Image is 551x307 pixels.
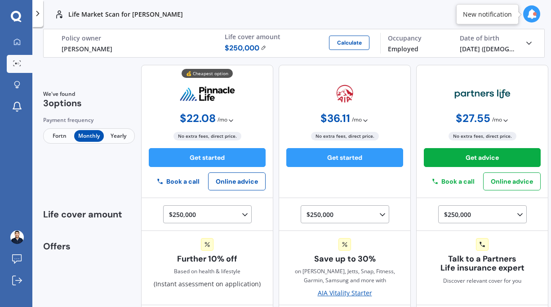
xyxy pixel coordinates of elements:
[45,130,74,142] span: Fortn
[225,43,267,54] span: $ 250,000
[286,148,403,167] button: Get started
[307,209,387,220] div: $250,000
[225,33,373,41] div: Life cover amount
[443,276,521,285] span: Discover relevant cover for you
[483,172,541,190] button: Online advice
[388,44,445,54] div: Employed
[43,97,82,109] span: 3 options
[424,254,541,273] span: Talk to a Partners Life insurance expert
[424,174,483,189] button: Book a call
[444,209,524,220] div: $250,000
[261,45,267,50] img: Edit
[180,112,216,125] span: $ 22.08
[208,172,266,190] button: Online advice
[154,238,261,289] div: (Instant assessment on application)
[182,69,233,78] div: 💰 Cheapest option
[177,254,237,264] span: Further 10% off
[460,34,517,42] div: Date of birth
[311,132,379,140] span: No extra fees, direct price.
[449,132,516,140] span: No extra fees, direct price.
[43,116,135,125] div: Payment frequency
[218,115,227,124] span: / mo
[174,267,240,276] div: Based on health & lifestyle
[149,148,266,167] button: Get started
[320,112,350,125] span: $ 36.11
[68,10,183,19] p: Life Market Scan for [PERSON_NAME]
[169,209,249,220] div: $250,000
[74,130,103,142] span: Monthly
[43,242,141,306] div: Offers
[454,89,511,99] img: partners-life.webp
[492,115,502,124] span: / mo
[10,230,24,244] img: ACg8ocJW3KB9RZuLh5ERZ63Oo6pUSGhjKaJ0NE2W43e19DeMtqKeV0g=s96-c
[149,174,208,189] button: Book a call
[173,132,241,140] span: No extra fees, direct price.
[388,34,445,42] div: Occupancy
[62,34,210,42] div: Policy owner
[179,86,236,102] img: pinnacle.webp
[352,115,362,124] span: / mo
[286,267,403,285] span: on [PERSON_NAME], Jetts, Snap, Fitness, Garmin, Samsung and more with
[62,44,210,54] div: [PERSON_NAME]
[460,44,517,54] div: [DATE] ([DEMOGRAPHIC_DATA].)
[43,90,82,98] span: We've found
[456,112,490,125] span: $ 27.55
[318,289,372,298] div: AIA Vitality Starter
[329,36,369,50] button: Calculate
[54,9,65,20] img: life.f720d6a2d7cdcd3ad642.svg
[43,198,141,231] div: Life cover amount
[314,254,376,264] span: Save up to 30%
[104,130,133,142] span: Yearly
[336,85,354,104] img: aia.webp
[424,148,541,167] button: Get advice
[463,10,512,19] div: New notification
